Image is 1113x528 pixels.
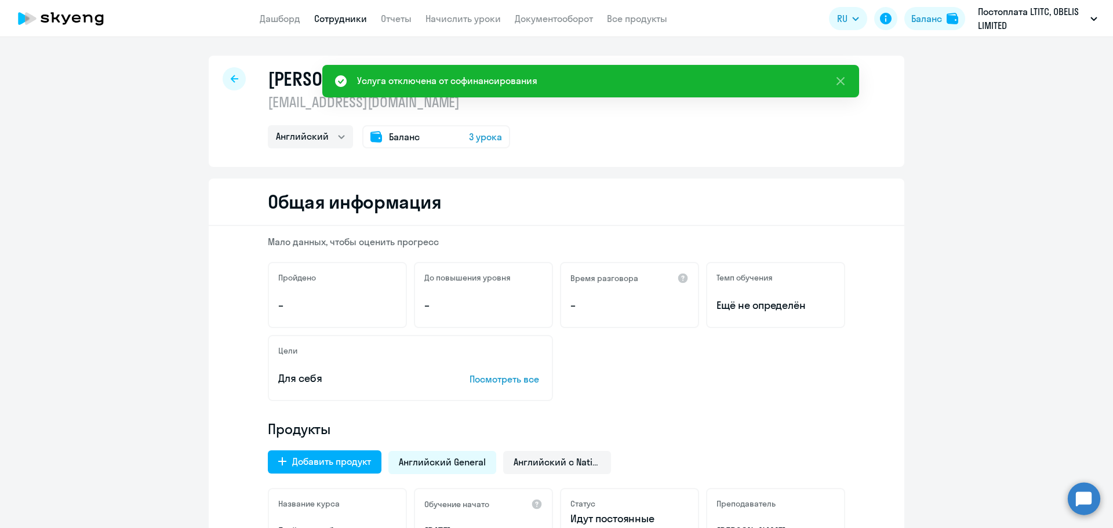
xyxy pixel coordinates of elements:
p: Посмотреть все [470,372,543,386]
h5: Статус [570,498,595,509]
p: [EMAIL_ADDRESS][DOMAIN_NAME] [268,93,510,111]
p: Для себя [278,371,434,386]
h5: Преподаватель [716,498,776,509]
a: Дашборд [260,13,300,24]
p: – [278,298,397,313]
h4: Продукты [268,420,845,438]
h5: Цели [278,345,297,356]
span: Баланс [389,130,420,144]
a: Отчеты [381,13,412,24]
a: Начислить уроки [425,13,501,24]
h5: Пройдено [278,272,316,283]
button: Балансbalance [904,7,965,30]
p: Мало данных, чтобы оценить прогресс [268,235,845,248]
a: Документооборот [515,13,593,24]
button: RU [829,7,867,30]
span: Английский с Native [514,456,601,468]
div: Услуга отключена от софинансирования [357,74,537,88]
h5: Обучение начато [424,499,489,509]
h5: Название курса [278,498,340,509]
h1: [PERSON_NAME] [268,67,391,90]
span: Английский General [399,456,486,468]
p: – [570,298,689,313]
span: 3 урока [469,130,502,144]
button: Добавить продукт [268,450,381,474]
h5: Темп обучения [716,272,773,283]
span: Ещё не определён [716,298,835,313]
a: Сотрудники [314,13,367,24]
div: Баланс [911,12,942,26]
p: – [424,298,543,313]
h2: Общая информация [268,190,441,213]
button: Постоплата LTITC, OBELIS LIMITED [972,5,1103,32]
a: Все продукты [607,13,667,24]
h5: До повышения уровня [424,272,511,283]
span: RU [837,12,848,26]
p: Постоплата LTITC, OBELIS LIMITED [978,5,1086,32]
img: balance [947,13,958,24]
div: Добавить продукт [292,454,371,468]
h5: Время разговора [570,273,638,283]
